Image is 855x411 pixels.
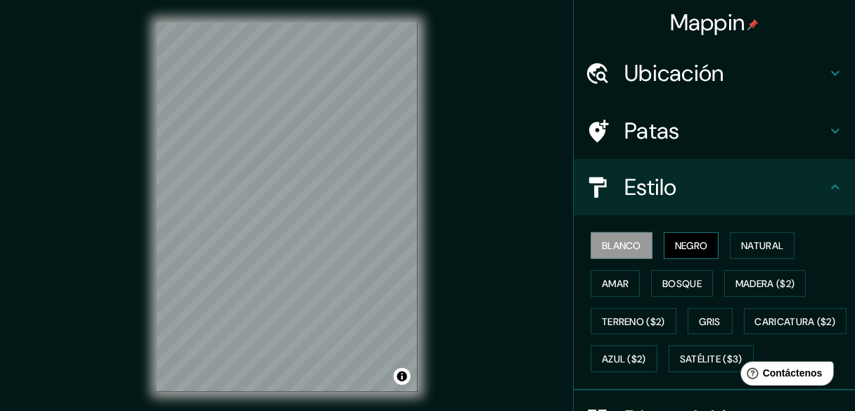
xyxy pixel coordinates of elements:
[624,58,724,88] font: Ubicación
[741,239,783,252] font: Natural
[602,239,641,252] font: Blanco
[664,232,719,259] button: Negro
[602,315,665,328] font: Terreno ($2)
[624,116,680,146] font: Patas
[724,270,806,297] button: Madera ($2)
[651,270,713,297] button: Bosque
[755,315,836,328] font: Caricatura ($2)
[747,19,759,30] img: pin-icon.png
[669,346,754,372] button: Satélite ($3)
[602,277,629,290] font: Amar
[730,356,840,396] iframe: Lanzador de widgets de ayuda
[735,277,795,290] font: Madera ($2)
[157,23,418,392] canvas: Mapa
[688,308,733,335] button: Gris
[574,45,855,101] div: Ubicación
[670,8,745,37] font: Mappin
[574,159,855,215] div: Estilo
[624,172,677,202] font: Estilo
[602,353,646,366] font: Azul ($2)
[574,103,855,159] div: Patas
[730,232,795,259] button: Natural
[591,270,640,297] button: Amar
[591,346,657,372] button: Azul ($2)
[591,308,676,335] button: Terreno ($2)
[591,232,652,259] button: Blanco
[662,277,702,290] font: Bosque
[744,308,847,335] button: Caricatura ($2)
[394,368,411,385] button: Activar o desactivar atribución
[680,353,742,366] font: Satélite ($3)
[675,239,708,252] font: Negro
[700,315,721,328] font: Gris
